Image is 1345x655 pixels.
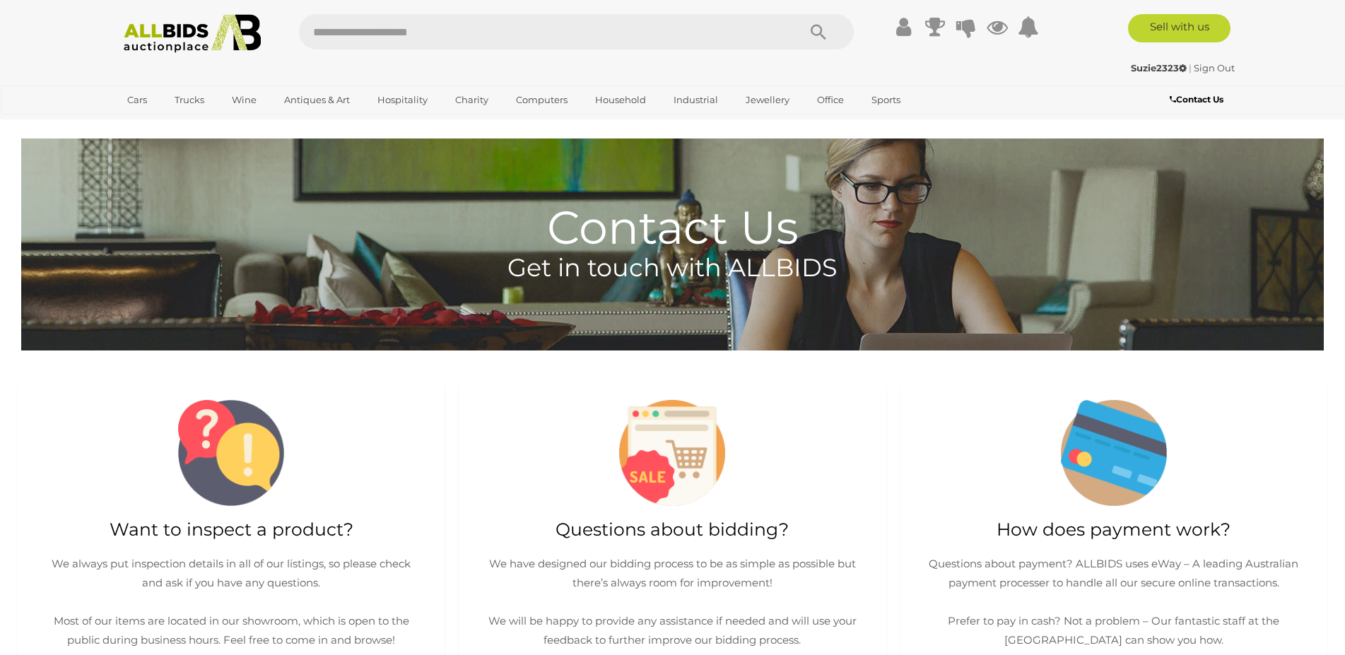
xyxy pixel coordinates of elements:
[32,520,430,540] h2: Want to inspect a product?
[116,14,269,53] img: Allbids.com.au
[1170,94,1223,105] b: Contact Us
[368,88,437,112] a: Hospitality
[1061,400,1167,506] img: payment-questions.png
[736,88,799,112] a: Jewellery
[275,88,359,112] a: Antiques & Art
[21,138,1324,253] h1: Contact Us
[223,88,266,112] a: Wine
[178,400,284,506] img: questions.png
[1189,62,1192,73] span: |
[21,254,1324,282] h4: Get in touch with ALLBIDS
[446,88,498,112] a: Charity
[783,14,854,49] button: Search
[1194,62,1235,73] a: Sign Out
[1128,14,1231,42] a: Sell with us
[118,112,237,135] a: [GEOGRAPHIC_DATA]
[808,88,853,112] a: Office
[862,88,910,112] a: Sports
[487,554,857,649] p: We have designed our bidding process to be as simple as possible but there’s always room for impr...
[929,554,1299,649] p: Questions about payment? ALLBIDS uses eWay – A leading Australian payment processer to handle all...
[1131,62,1187,73] strong: Suzie2323
[507,88,577,112] a: Computers
[915,520,1313,540] h2: How does payment work?
[118,88,156,112] a: Cars
[473,520,871,540] h2: Questions about bidding?
[1170,92,1227,107] a: Contact Us
[1131,62,1189,73] a: Suzie2323
[586,88,655,112] a: Household
[664,88,727,112] a: Industrial
[165,88,213,112] a: Trucks
[619,400,725,506] img: sale-questions.png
